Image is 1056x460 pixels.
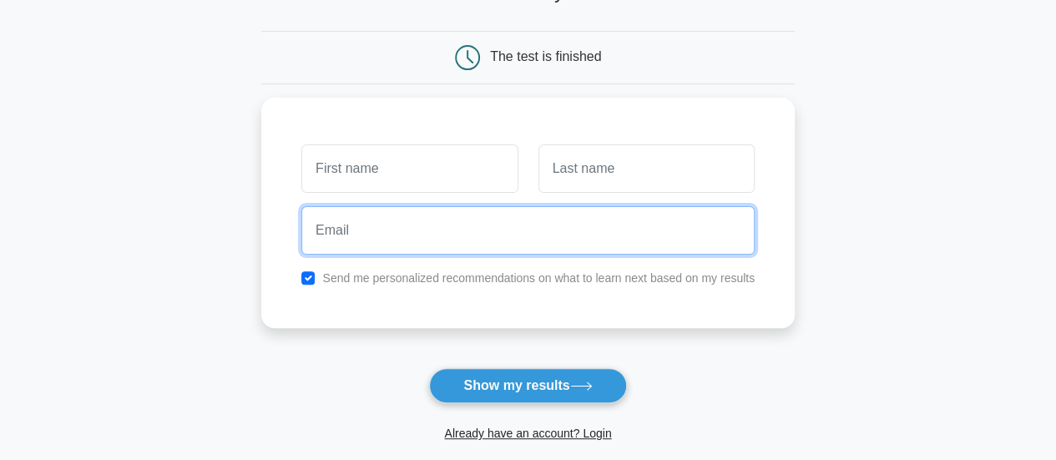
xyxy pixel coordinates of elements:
[301,144,518,193] input: First name
[490,49,601,63] div: The test is finished
[301,206,755,255] input: Email
[322,271,755,285] label: Send me personalized recommendations on what to learn next based on my results
[444,427,611,440] a: Already have an account? Login
[429,368,626,403] button: Show my results
[538,144,755,193] input: Last name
